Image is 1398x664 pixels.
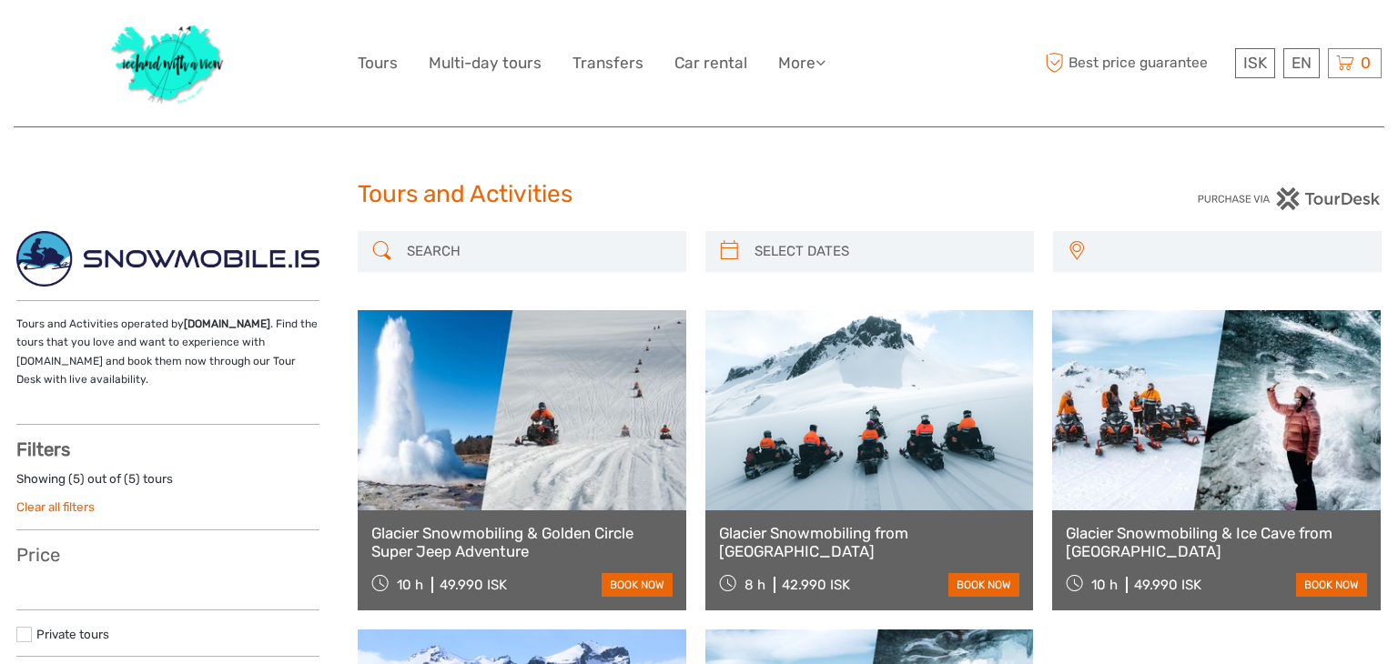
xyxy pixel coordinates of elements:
[16,470,319,498] div: Showing ( ) out of ( ) tours
[1066,524,1367,561] a: Glacier Snowmobiling & Ice Cave from [GEOGRAPHIC_DATA]
[1243,54,1267,72] span: ISK
[16,438,70,460] strong: Filters
[719,524,1020,561] a: Glacier Snowmobiling from [GEOGRAPHIC_DATA]
[1040,48,1231,78] span: Best price guarantee
[16,544,319,566] h3: Price
[1283,48,1320,78] div: EN
[16,231,319,287] img: 92-1_logo_thumbnail.png
[745,577,765,593] span: 8 h
[358,50,398,76] a: Tours
[184,317,270,330] strong: [DOMAIN_NAME]
[73,470,80,488] label: 5
[572,50,643,76] a: Transfers
[16,499,95,514] a: Clear all filters
[1134,577,1201,593] div: 49.990 ISK
[397,577,423,593] span: 10 h
[747,236,1025,267] input: SELECT DATES
[602,573,673,597] a: book now
[948,573,1019,597] a: book now
[36,627,109,641] a: Private tours
[782,577,850,593] div: 42.990 ISK
[674,50,747,76] a: Car rental
[1091,577,1118,593] span: 10 h
[16,315,319,389] p: Tours and Activities operated by . Find the tours that you love and want to experience with [DOMA...
[440,577,507,593] div: 49.990 ISK
[778,50,826,76] a: More
[358,180,1040,209] h1: Tours and Activities
[1197,187,1382,210] img: PurchaseViaTourDesk.png
[1358,54,1373,72] span: 0
[128,470,136,488] label: 5
[400,236,677,267] input: SEARCH
[102,14,235,113] img: 1077-ca632067-b948-436b-9c7a-efe9894e108b_logo_big.jpg
[371,524,673,561] a: Glacier Snowmobiling & Golden Circle Super Jeep Adventure
[1296,573,1367,597] a: book now
[429,50,542,76] a: Multi-day tours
